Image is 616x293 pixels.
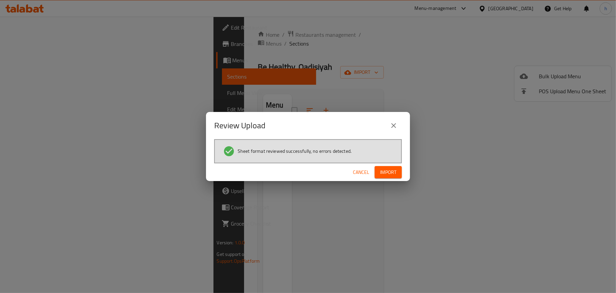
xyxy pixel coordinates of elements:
button: close [386,117,402,134]
span: Cancel [353,168,369,177]
span: Sheet format reviewed successfully, no errors detected. [238,148,352,154]
button: Import [375,166,402,179]
h2: Review Upload [214,120,266,131]
span: Import [380,168,396,177]
button: Cancel [350,166,372,179]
